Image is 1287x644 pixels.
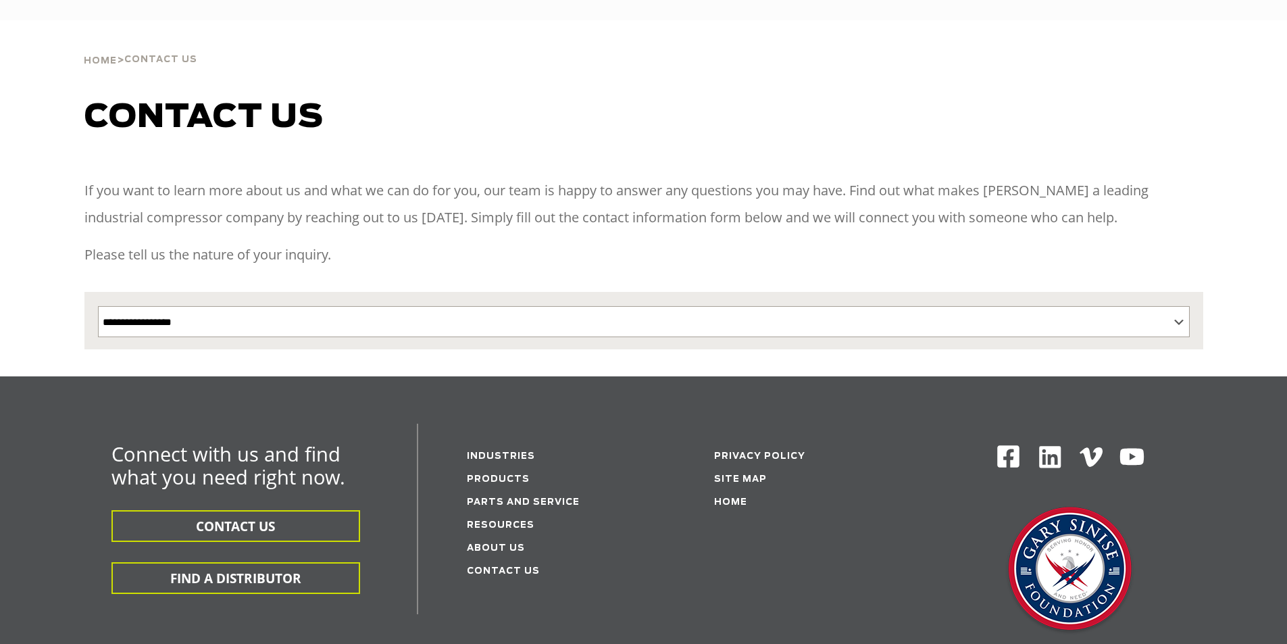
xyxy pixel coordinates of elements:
span: Home [84,57,117,66]
a: Contact Us [467,567,540,576]
a: About Us [467,544,525,553]
p: If you want to learn more about us and what we can do for you, our team is happy to answer any qu... [84,177,1203,231]
img: Gary Sinise Foundation [1003,503,1138,638]
a: Privacy Policy [714,452,805,461]
button: FIND A DISTRIBUTOR [111,562,360,594]
a: Industries [467,452,535,461]
img: Linkedin [1037,444,1063,470]
button: CONTACT US [111,510,360,542]
img: Vimeo [1080,447,1103,467]
img: Youtube [1119,444,1145,470]
span: Contact Us [124,55,197,64]
span: Contact us [84,101,324,134]
a: Home [714,498,747,507]
a: Home [84,54,117,66]
a: Products [467,475,530,484]
a: Site Map [714,475,767,484]
img: Facebook [996,444,1021,469]
div: > [84,20,197,72]
a: Parts and service [467,498,580,507]
span: Connect with us and find what you need right now. [111,441,345,490]
p: Please tell us the nature of your inquiry. [84,241,1203,268]
a: Resources [467,521,534,530]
